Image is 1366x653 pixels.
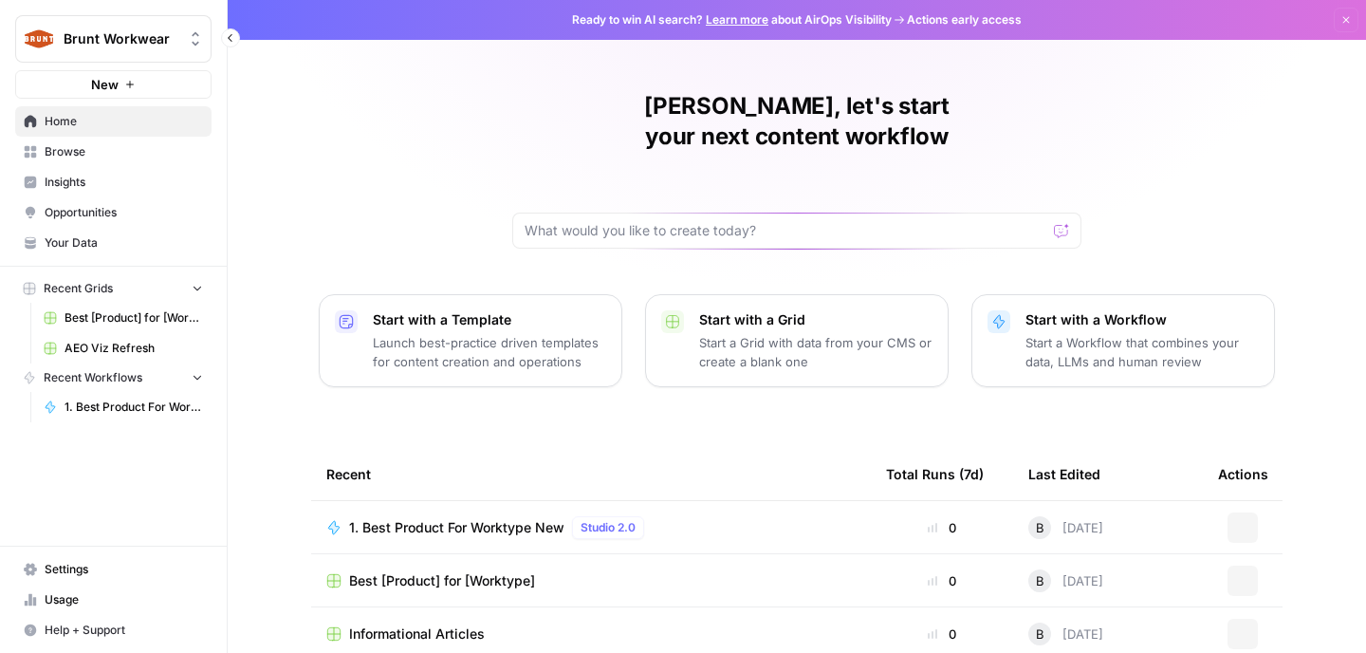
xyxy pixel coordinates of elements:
p: Start a Grid with data from your CMS or create a blank one [699,333,932,371]
button: Recent Workflows [15,364,212,392]
div: 0 [886,518,998,537]
a: Opportunities [15,197,212,228]
span: Studio 2.0 [581,519,636,536]
p: Start with a Workflow [1025,310,1259,329]
p: Start a Workflow that combines your data, LLMs and human review [1025,333,1259,371]
button: Help + Support [15,615,212,645]
p: Start with a Template [373,310,606,329]
span: Browse [45,143,203,160]
span: 1. Best Product For Worktype New [65,399,203,416]
p: Start with a Grid [699,310,932,329]
a: AEO Viz Refresh [35,333,212,364]
a: Best [Product] for [Worktype] [326,571,856,590]
button: Start with a GridStart a Grid with data from your CMS or create a blank one [645,294,949,387]
a: Settings [15,554,212,585]
span: Recent Grids [44,280,113,297]
div: 0 [886,625,998,644]
span: Best [Product] for [Worktype] [65,309,203,326]
button: Workspace: Brunt Workwear [15,15,212,63]
a: Informational Articles [326,625,856,644]
span: B [1036,518,1044,537]
a: Usage [15,585,212,615]
p: Launch best-practice driven templates for content creation and operations [373,333,606,371]
div: Last Edited [1028,448,1100,500]
input: What would you like to create today? [525,221,1046,240]
a: 1. Best Product For Worktype New [35,392,212,422]
a: 1. Best Product For Worktype NewStudio 2.0 [326,516,856,539]
a: Best [Product] for [Worktype] [35,303,212,333]
div: [DATE] [1028,516,1103,539]
span: B [1036,571,1044,590]
span: Informational Articles [349,625,485,644]
button: Start with a TemplateLaunch best-practice driven templates for content creation and operations [319,294,622,387]
span: Usage [45,591,203,608]
span: Opportunities [45,204,203,221]
a: Your Data [15,228,212,258]
div: [DATE] [1028,569,1103,592]
a: Home [15,106,212,137]
img: Brunt Workwear Logo [22,22,56,56]
span: Settings [45,561,203,578]
span: Your Data [45,234,203,252]
h1: [PERSON_NAME], let's start your next content workflow [512,91,1081,152]
a: Browse [15,137,212,167]
div: Total Runs (7d) [886,448,984,500]
div: 0 [886,571,998,590]
span: New [91,75,119,94]
span: Ready to win AI search? about AirOps Visibility [572,11,892,28]
span: AEO Viz Refresh [65,340,203,357]
button: Start with a WorkflowStart a Workflow that combines your data, LLMs and human review [971,294,1275,387]
div: [DATE] [1028,623,1103,645]
a: Insights [15,167,212,197]
span: B [1036,625,1044,644]
button: New [15,70,212,99]
span: Home [45,113,203,130]
a: Learn more [706,12,768,27]
div: Recent [326,448,856,500]
span: Brunt Workwear [64,29,178,48]
div: Actions [1218,448,1268,500]
button: Recent Grids [15,274,212,303]
span: Help + Support [45,622,203,639]
span: Insights [45,174,203,191]
span: 1. Best Product For Worktype New [349,518,564,537]
span: Actions early access [907,11,1022,28]
span: Best [Product] for [Worktype] [349,571,535,590]
span: Recent Workflows [44,369,142,386]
